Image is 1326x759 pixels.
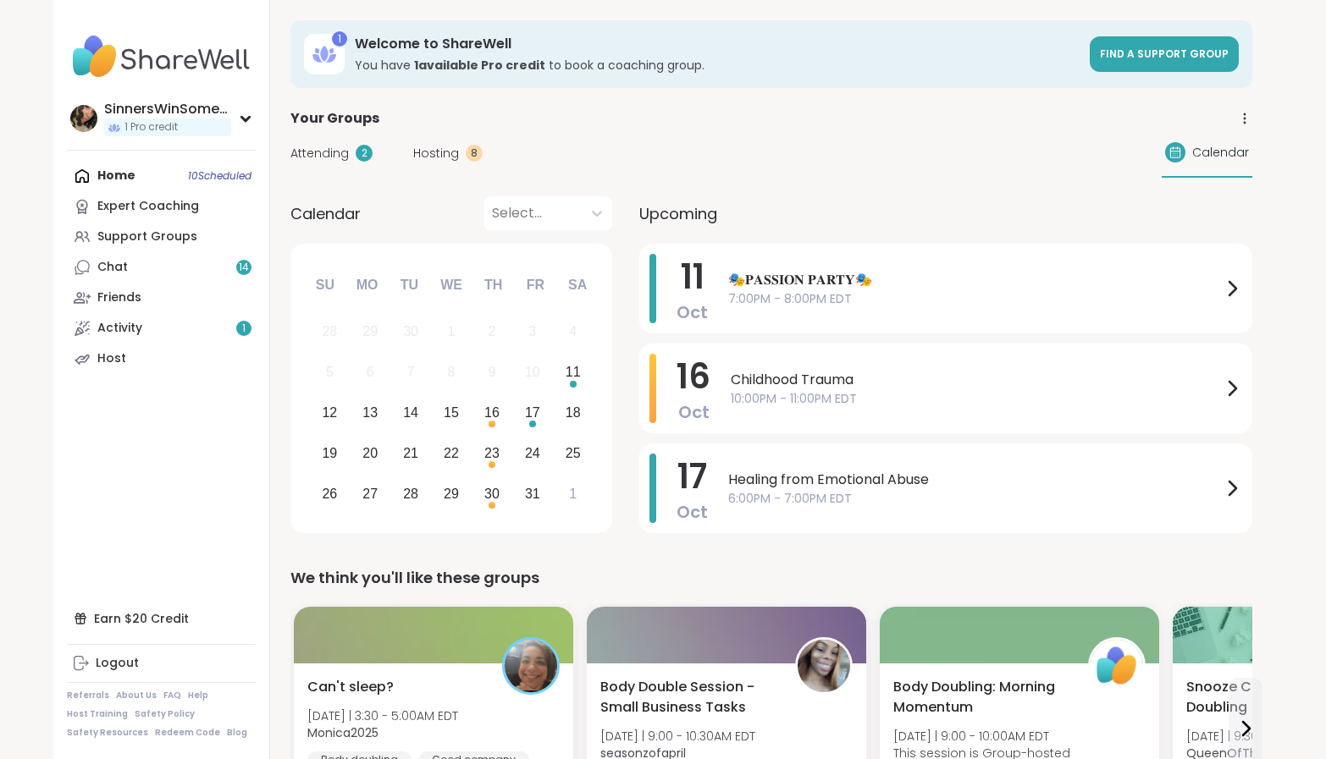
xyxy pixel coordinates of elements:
div: 6 [367,360,374,383]
div: Choose Monday, October 27th, 2025 [352,476,389,512]
a: FAQ [163,690,181,701]
div: Mo [348,267,385,304]
div: Not available Friday, October 3rd, 2025 [514,314,550,350]
div: Choose Monday, October 20th, 2025 [352,435,389,471]
div: Logout [96,655,139,672]
div: 11 [566,360,581,383]
div: Choose Friday, October 24th, 2025 [514,435,550,471]
h3: You have to book a coaching group. [355,57,1080,74]
div: Choose Monday, October 13th, 2025 [352,395,389,432]
div: Not available Monday, September 29th, 2025 [352,314,389,350]
div: Choose Sunday, October 19th, 2025 [312,435,348,471]
span: 10:00PM - 11:00PM EDT [731,390,1222,408]
span: Can't sleep? [307,677,394,697]
div: Choose Saturday, November 1st, 2025 [555,476,591,512]
a: Redeem Code [155,727,220,739]
div: 26 [322,482,337,505]
div: Th [475,267,512,304]
div: 15 [444,401,459,424]
div: 29 [362,320,378,343]
div: 4 [569,320,577,343]
span: Body Double Session - Small Business Tasks [600,677,776,718]
div: SinnersWinSometimes [104,100,231,118]
div: 29 [444,482,459,505]
a: Safety Policy [135,708,195,720]
div: 20 [362,442,378,465]
div: 31 [525,482,540,505]
div: Activity [97,320,142,337]
div: Support Groups [97,228,197,245]
div: 7 [407,360,415,383]
div: 8 [466,145,483,162]
div: 16 [484,401,500,424]
span: [DATE] | 9:00 - 10:30AM EDT [600,728,755,745]
div: Not available Thursday, October 2nd, 2025 [474,314,511,350]
div: Choose Wednesday, October 22nd, 2025 [434,435,470,471]
div: 18 [566,401,581,424]
div: 1 [569,482,577,505]
div: 30 [403,320,418,343]
img: ShareWell Nav Logo [67,27,256,86]
a: Find a support group [1090,36,1239,72]
h3: Welcome to ShareWell [355,35,1080,53]
div: 14 [403,401,418,424]
div: month 2025-10 [309,311,593,514]
span: Find a support group [1100,47,1229,61]
a: Blog [227,727,247,739]
div: Choose Saturday, October 25th, 2025 [555,435,591,471]
div: Not available Tuesday, September 30th, 2025 [393,314,429,350]
div: Not available Sunday, September 28th, 2025 [312,314,348,350]
div: Su [307,267,344,304]
div: 2 [356,145,373,162]
div: Choose Friday, October 17th, 2025 [514,395,550,432]
span: Hosting [413,145,459,162]
span: Healing from Emotional Abuse [728,470,1222,490]
div: Friends [97,289,141,306]
span: Childhood Trauma [731,370,1222,390]
span: Calendar [1192,144,1249,162]
span: 16 [677,353,710,400]
a: Safety Resources [67,727,148,739]
div: Choose Tuesday, October 28th, 2025 [393,476,429,512]
span: 1 Pro credit [124,120,178,135]
span: Upcoming [639,202,717,225]
span: 11 [681,253,704,300]
div: 19 [322,442,337,465]
span: Calendar [290,202,361,225]
span: 14 [239,261,249,275]
span: Your Groups [290,108,379,129]
a: Host Training [67,708,128,720]
b: 1 available Pro credit [414,57,545,74]
b: Monica2025 [307,724,378,741]
div: 28 [403,482,418,505]
div: Earn $20 Credit [67,603,256,634]
div: 2 [488,320,495,343]
div: Tu [390,267,428,304]
div: 3 [528,320,536,343]
img: Monica2025 [505,640,557,692]
div: 24 [525,442,540,465]
div: 23 [484,442,500,465]
a: Expert Coaching [67,191,256,222]
img: ShareWell [1091,640,1143,692]
div: Expert Coaching [97,198,199,215]
div: 1 [448,320,456,343]
span: Oct [677,300,708,324]
div: Choose Thursday, October 23rd, 2025 [474,435,511,471]
div: 22 [444,442,459,465]
div: Choose Saturday, October 11th, 2025 [555,355,591,391]
div: 10 [525,360,540,383]
div: Choose Saturday, October 18th, 2025 [555,395,591,432]
div: Host [97,350,126,367]
div: 28 [322,320,337,343]
div: Choose Friday, October 31st, 2025 [514,476,550,512]
a: Chat14 [67,252,256,283]
div: Not available Saturday, October 4th, 2025 [555,314,591,350]
span: 7:00PM - 8:00PM EDT [728,290,1222,308]
a: Logout [67,648,256,679]
div: Choose Tuesday, October 21st, 2025 [393,435,429,471]
span: 1 [242,322,246,336]
div: Fr [517,267,554,304]
div: 1 [332,31,347,47]
a: Referrals [67,690,109,701]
